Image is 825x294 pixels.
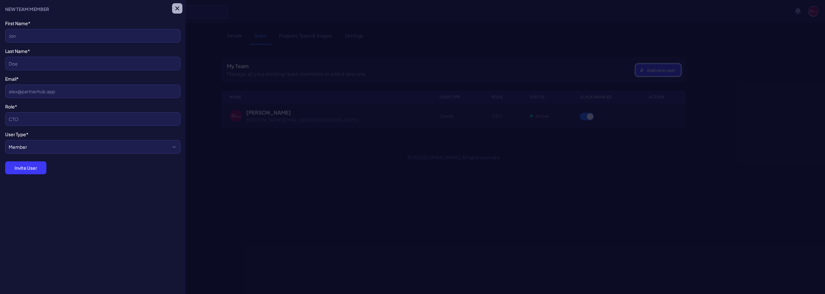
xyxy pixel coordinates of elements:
input: alex@partnerhub.app [5,85,180,98]
h5: New Team Member [5,6,49,12]
label: User Type* [5,131,180,137]
label: Role* [5,103,180,110]
input: Jon [5,29,180,43]
label: Last Name* [5,48,180,54]
button: Invite User [5,161,46,174]
label: First Name* [5,20,180,26]
label: Email* [5,76,180,82]
input: Doe [5,57,180,70]
input: CTO [5,112,180,126]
